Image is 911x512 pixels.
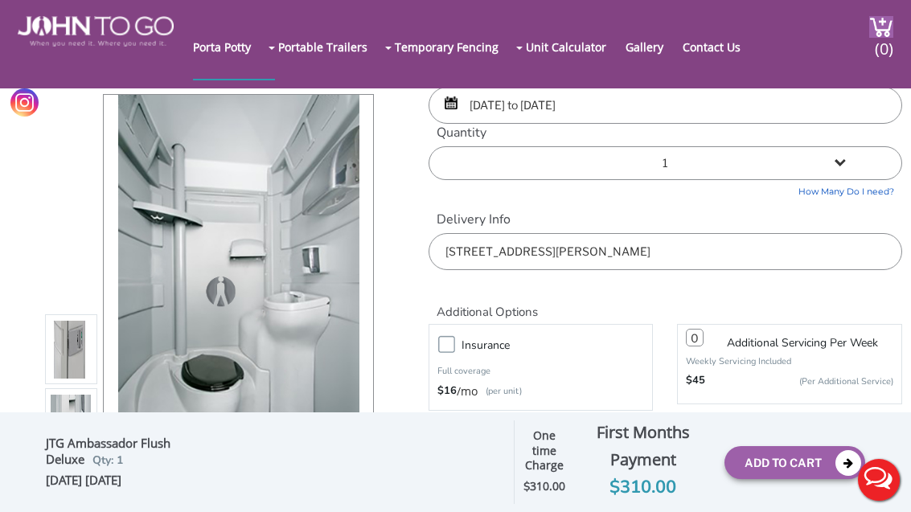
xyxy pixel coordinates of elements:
strong: $16 [437,383,457,399]
h3: Insurance [462,335,660,355]
h3: Additional Servicing Per Week [727,338,878,349]
label: Delivery Info [429,211,901,229]
p: Full coverage [437,363,644,379]
span: Qty: 1 [92,453,123,468]
a: Instagram [10,88,39,117]
a: Contact Us [683,14,757,79]
div: /mo [437,383,644,399]
label: Quantity [429,124,901,142]
p: (per unit) [478,383,522,399]
button: Live Chat [847,448,911,512]
img: cart a [869,16,893,38]
span: [DATE] [46,472,82,488]
span: 310.00 [530,478,565,494]
a: Unit Calculator [526,14,622,79]
img: Product [118,95,359,473]
a: How Many Do I need? [429,180,901,199]
strong: $45 [686,373,705,389]
span: (0) [874,25,893,59]
div: $310.00 [574,473,713,502]
input: Delivery Address [429,233,901,270]
input: 0 [686,329,704,346]
a: Temporary Fencing [395,14,515,79]
button: Add To Cart [724,446,865,479]
h2: Additional Options [429,286,901,321]
img: JOHN to go [18,16,173,47]
a: Portable Trailers [278,14,384,79]
a: Porta Potty [193,14,267,79]
strong: $ [523,479,565,494]
div: First Months Payment [574,419,713,473]
p: Weekly Servicing Included [686,355,893,367]
p: (Per Additional Service) [705,375,893,387]
input: Start date | End date [429,87,901,124]
strong: One time Charge [525,428,564,473]
div: JTG Ambassador Flush Deluxe [46,436,236,473]
a: Gallery [626,14,679,79]
span: [DATE] [85,472,121,488]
